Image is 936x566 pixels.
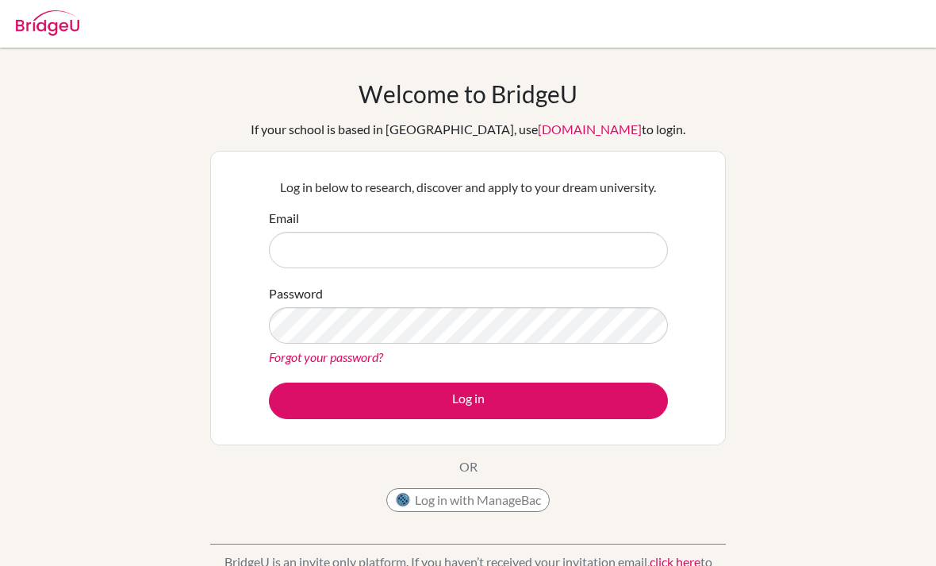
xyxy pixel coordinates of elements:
[269,349,383,364] a: Forgot your password?
[269,209,299,228] label: Email
[459,457,478,476] p: OR
[251,120,685,139] div: If your school is based in [GEOGRAPHIC_DATA], use to login.
[538,121,642,137] a: [DOMAIN_NAME]
[269,178,668,197] p: Log in below to research, discover and apply to your dream university.
[359,79,577,108] h1: Welcome to BridgeU
[269,383,668,419] button: Log in
[386,488,550,512] button: Log in with ManageBac
[269,284,323,303] label: Password
[16,10,79,36] img: Bridge-U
